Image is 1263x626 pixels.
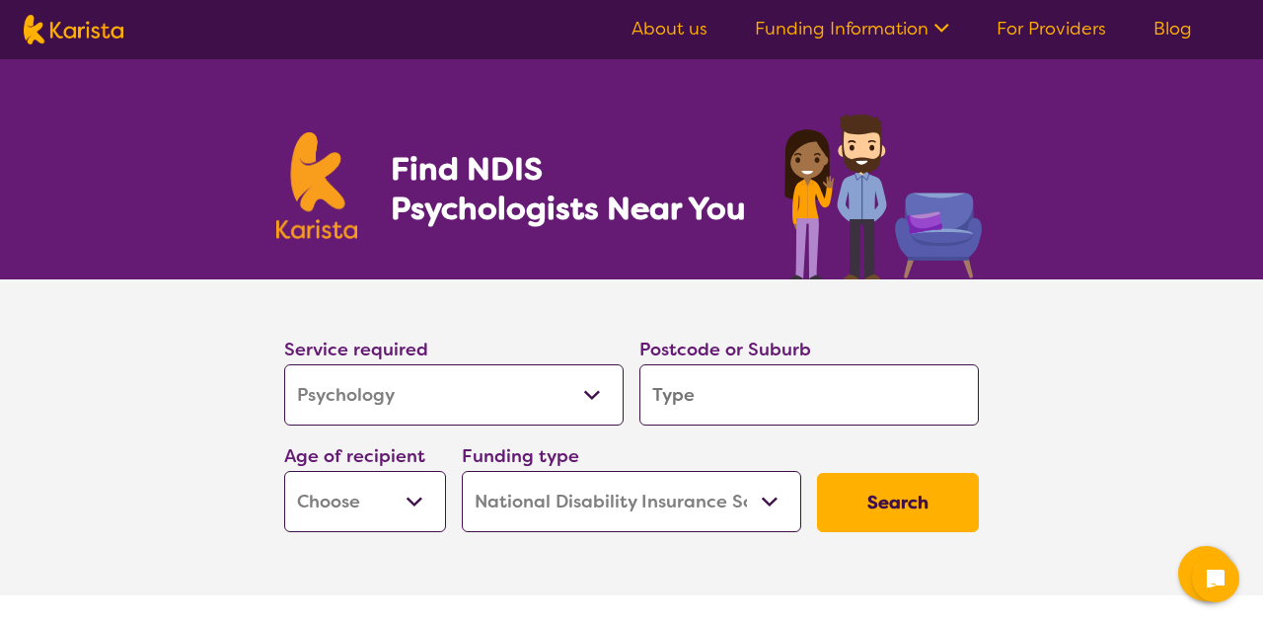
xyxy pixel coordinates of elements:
button: Search [817,473,979,532]
label: Service required [284,338,428,361]
label: Postcode or Suburb [639,338,811,361]
button: Channel Menu [1178,546,1233,601]
img: Karista logo [24,15,123,44]
img: psychology [778,107,987,279]
label: Age of recipient [284,444,425,468]
a: About us [631,17,707,40]
img: Karista logo [276,132,357,239]
a: Funding Information [755,17,949,40]
a: Blog [1153,17,1192,40]
h1: Find NDIS Psychologists Near You [391,149,756,228]
input: Type [639,364,979,426]
a: For Providers [997,17,1106,40]
label: Funding type [462,444,579,468]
